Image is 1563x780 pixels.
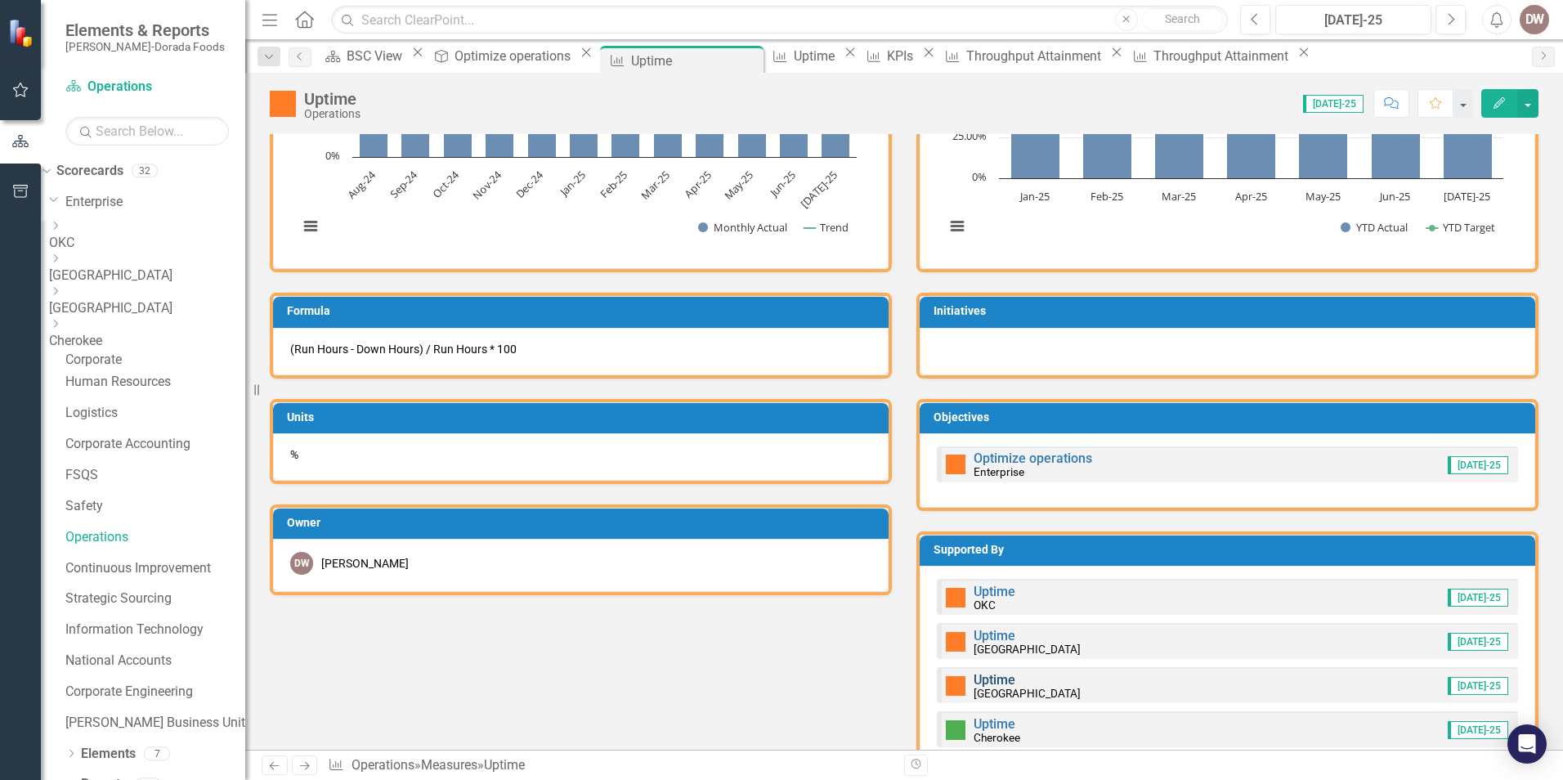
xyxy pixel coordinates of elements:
[429,168,463,201] text: Oct-24
[321,555,409,572] div: [PERSON_NAME]
[387,168,421,202] text: Sep-24
[1444,189,1490,204] text: [DATE]-25
[65,351,245,370] a: Corporate
[352,757,414,773] a: Operations
[1153,46,1293,66] div: Throughput Attainment
[681,168,714,200] text: Apr-25
[1341,220,1408,235] button: Show YTD Actual
[1448,589,1508,607] span: [DATE]-25
[974,628,1015,643] a: Uptime
[887,46,918,66] div: KPIs
[797,168,840,211] text: [DATE]-25
[974,451,1092,466] a: Optimize operations
[1448,721,1508,739] span: [DATE]-25
[344,168,378,202] text: Aug-24
[1303,95,1364,113] span: [DATE]-25
[597,168,630,201] text: Feb-25
[1126,46,1293,66] a: Throughput Attainment
[132,164,158,178] div: 32
[290,343,517,356] span: (Run Hours - Down Hours) / Run Hours * 100
[65,559,245,578] a: Continuous Improvement
[939,46,1106,66] a: Throughput Attainment
[934,411,1527,424] h3: Objectives
[325,148,340,163] text: 0%
[65,40,225,53] small: [PERSON_NAME]-Dorada Foods
[49,234,245,253] a: OKC
[65,683,245,702] a: Corporate Engineering
[65,117,229,146] input: Search Below...
[65,404,245,423] a: Logistics
[65,435,245,454] a: Corporate Accounting
[556,168,589,200] text: Jan-25
[1165,12,1200,25] span: Search
[1448,456,1508,474] span: [DATE]-25
[1281,11,1426,30] div: [DATE]-25
[721,168,756,203] text: May-25
[328,756,892,775] div: » »
[946,720,965,740] img: Above Target
[49,267,245,285] a: [GEOGRAPHIC_DATA]
[287,305,880,317] h3: Formula
[946,588,965,607] img: Warning
[631,51,759,71] div: Uptime
[1235,189,1267,204] text: Apr-25
[304,90,361,108] div: Uptime
[320,46,407,66] a: BSC View
[65,20,225,40] span: Elements & Reports
[65,497,245,516] a: Safety
[946,215,969,238] button: View chart menu, Chart
[1426,220,1496,235] button: Show YTD Target
[270,91,296,117] img: Warning
[290,552,313,575] div: DW
[934,544,1527,556] h3: Supported By
[81,745,136,764] a: Elements
[1305,189,1341,204] text: May-25
[287,517,880,529] h3: Owner
[1520,5,1549,34] button: DW
[428,46,575,66] a: Optimize operations
[290,448,298,461] span: %
[767,46,840,66] a: Uptime
[1275,5,1431,34] button: [DATE]-25
[8,19,37,47] img: ClearPoint Strategy
[638,168,672,202] text: Mar-25
[49,332,245,351] a: Cherokee
[1162,189,1196,204] text: Mar-25
[469,168,504,203] text: Nov-24
[347,46,407,66] div: BSC View
[972,169,987,184] text: 0%
[1448,677,1508,695] span: [DATE]-25
[1019,189,1050,204] text: Jan-25
[65,528,245,547] a: Operations
[804,220,849,235] button: Show Trend
[946,632,965,652] img: Warning
[974,672,1015,688] a: Uptime
[952,128,987,143] text: 25.00%
[698,220,786,235] button: Show Monthly Actual
[65,466,245,485] a: FSQS
[946,455,965,474] img: Warning
[860,46,918,66] a: KPIs
[299,215,322,238] button: View chart menu, Chart
[974,716,1015,732] a: Uptime
[144,746,170,760] div: 7
[974,465,1024,478] small: Enterprise
[1091,189,1123,204] text: Feb-25
[421,757,477,773] a: Measures
[65,621,245,639] a: Information Technology
[934,305,1527,317] h3: Initiatives
[304,108,361,120] div: Operations
[65,78,229,96] a: Operations
[287,411,880,424] h3: Units
[1448,633,1508,651] span: [DATE]-25
[966,46,1106,66] div: Throughput Attainment
[65,714,245,733] a: [PERSON_NAME] Business Unit
[946,676,965,696] img: Warning
[65,193,245,212] a: Enterprise
[484,757,525,773] div: Uptime
[1378,189,1410,204] text: Jun-25
[65,373,245,392] a: Human Resources
[331,6,1228,34] input: Search ClearPoint...
[513,168,547,202] text: Dec-24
